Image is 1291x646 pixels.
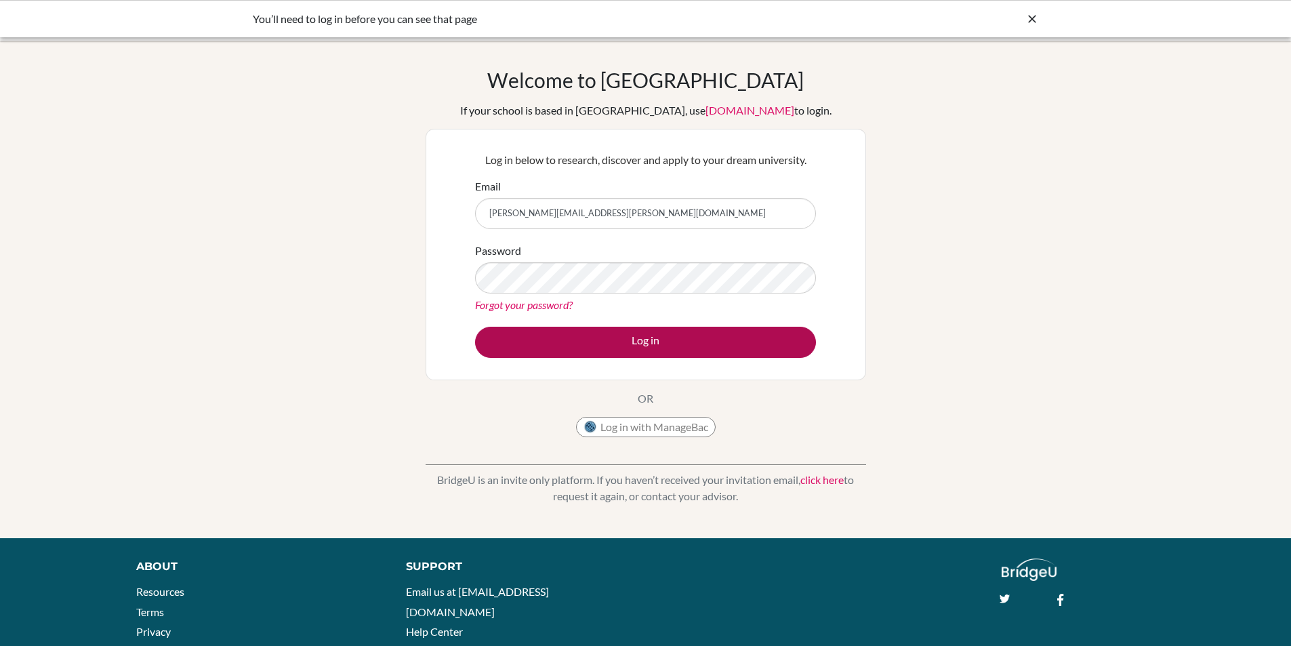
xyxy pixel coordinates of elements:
a: Forgot your password? [475,298,573,311]
a: Help Center [406,625,463,638]
label: Email [475,178,501,195]
a: [DOMAIN_NAME] [705,104,794,117]
div: Support [406,559,630,575]
a: Terms [136,605,164,618]
div: If your school is based in [GEOGRAPHIC_DATA], use to login. [460,102,832,119]
h1: Welcome to [GEOGRAPHIC_DATA] [487,68,804,92]
a: Privacy [136,625,171,638]
p: BridgeU is an invite only platform. If you haven’t received your invitation email, to request it ... [426,472,866,504]
label: Password [475,243,521,259]
p: Log in below to research, discover and apply to your dream university. [475,152,816,168]
button: Log in with ManageBac [576,417,716,437]
div: You’ll need to log in before you can see that page [253,11,836,27]
a: Resources [136,585,184,598]
p: OR [638,390,653,407]
div: About [136,559,375,575]
a: click here [800,473,844,486]
a: Email us at [EMAIL_ADDRESS][DOMAIN_NAME] [406,585,549,618]
button: Log in [475,327,816,358]
img: logo_white@2x-f4f0deed5e89b7ecb1c2cc34c3e3d731f90f0f143d5ea2071677605dd97b5244.png [1002,559,1057,581]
